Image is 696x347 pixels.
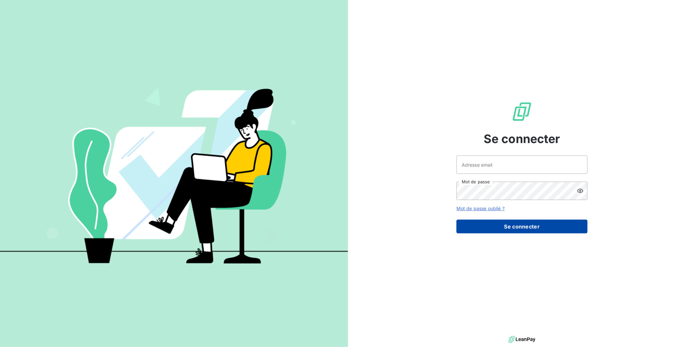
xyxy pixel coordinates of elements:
[512,101,532,122] img: Logo LeanPay
[509,335,535,344] img: logo
[456,206,505,211] a: Mot de passe oublié ?
[456,220,588,233] button: Se connecter
[456,155,588,174] input: placeholder
[484,130,560,148] span: Se connecter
